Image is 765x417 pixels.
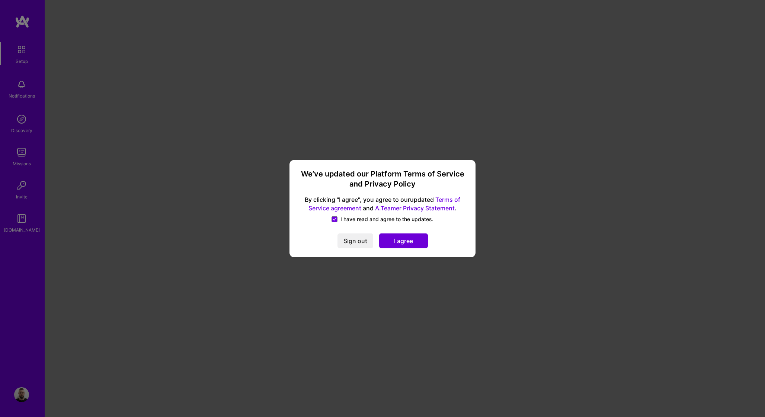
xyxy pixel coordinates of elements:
a: Terms of Service agreement [308,196,460,212]
span: I have read and agree to the updates. [340,215,433,223]
a: A.Teamer Privacy Statement [375,204,455,211]
button: Sign out [337,233,373,248]
button: I agree [379,233,428,248]
h3: We’ve updated our Platform Terms of Service and Privacy Policy [298,169,467,190]
span: By clicking "I agree", you agree to our updated and . [298,195,467,213]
